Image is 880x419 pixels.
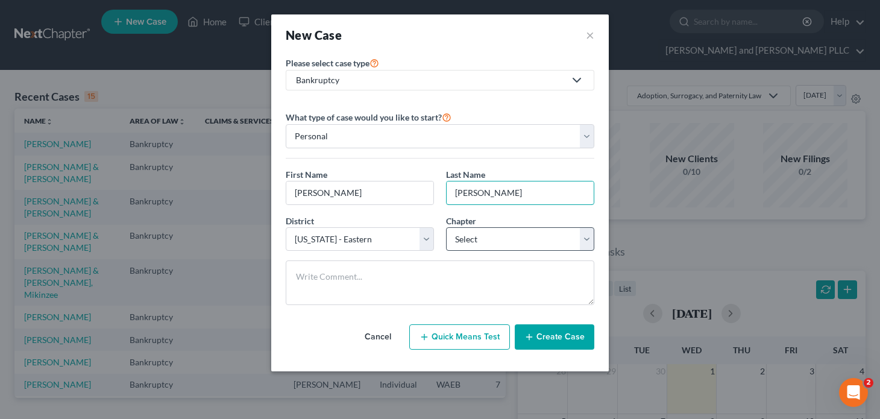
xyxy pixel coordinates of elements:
span: First Name [286,169,327,180]
input: Enter First Name [286,181,433,204]
input: Enter Last Name [447,181,594,204]
button: Cancel [351,325,404,349]
span: Chapter [446,216,476,226]
div: Bankruptcy [296,74,565,86]
span: Please select case type [286,58,369,68]
label: What type of case would you like to start? [286,110,451,124]
span: District [286,216,314,226]
button: Quick Means Test [409,324,510,350]
button: × [586,27,594,43]
span: 2 [864,378,873,388]
span: Last Name [446,169,485,180]
iframe: Intercom live chat [839,378,868,407]
strong: New Case [286,28,342,42]
button: Create Case [515,324,594,350]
